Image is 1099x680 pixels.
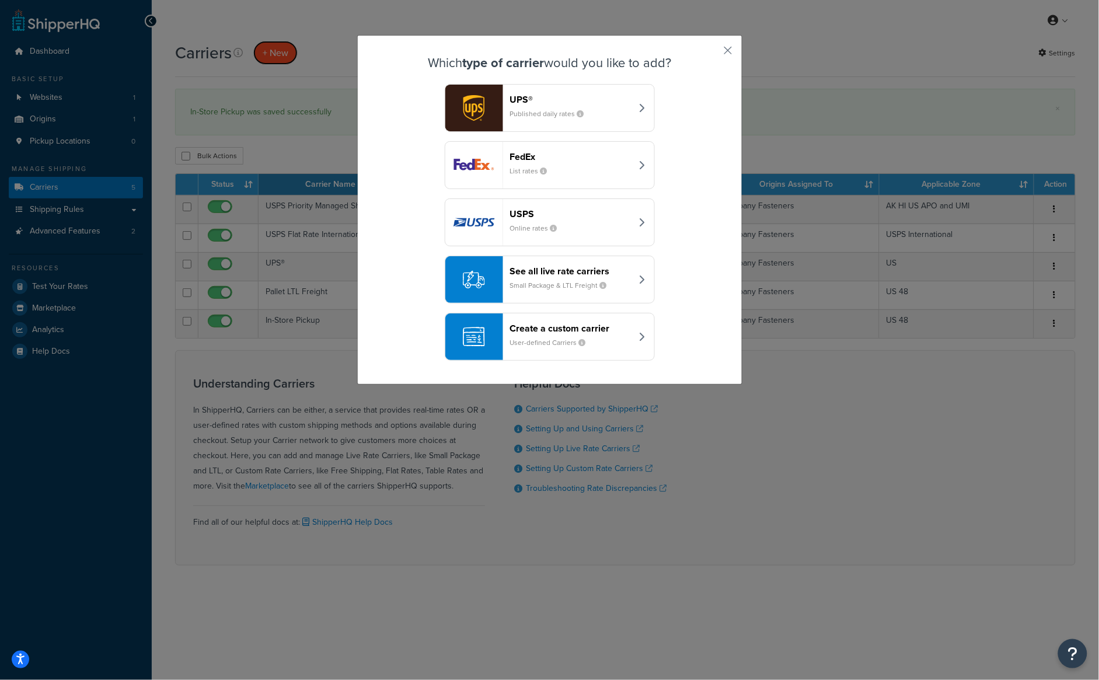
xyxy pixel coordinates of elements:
[445,256,655,304] button: See all live rate carriersSmall Package & LTL Freight
[510,223,567,233] small: Online rates
[445,141,655,189] button: fedEx logoFedExList rates
[510,266,632,277] header: See all live rate carriers
[510,109,594,119] small: Published daily rates
[510,151,632,162] header: FedEx
[510,337,595,348] small: User-defined Carriers
[445,85,503,131] img: ups logo
[1058,639,1087,668] button: Open Resource Center
[445,142,503,189] img: fedEx logo
[510,208,632,219] header: USPS
[462,53,544,72] strong: type of carrier
[463,326,485,348] img: icon-carrier-custom-c93b8a24.svg
[387,56,713,70] h3: Which would you like to add?
[445,198,655,246] button: usps logoUSPSOnline rates
[445,84,655,132] button: ups logoUPS®Published daily rates
[510,166,557,176] small: List rates
[510,94,632,105] header: UPS®
[463,268,485,291] img: icon-carrier-liverate-becf4550.svg
[445,199,503,246] img: usps logo
[445,313,655,361] button: Create a custom carrierUser-defined Carriers
[510,280,616,291] small: Small Package & LTL Freight
[510,323,632,334] header: Create a custom carrier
